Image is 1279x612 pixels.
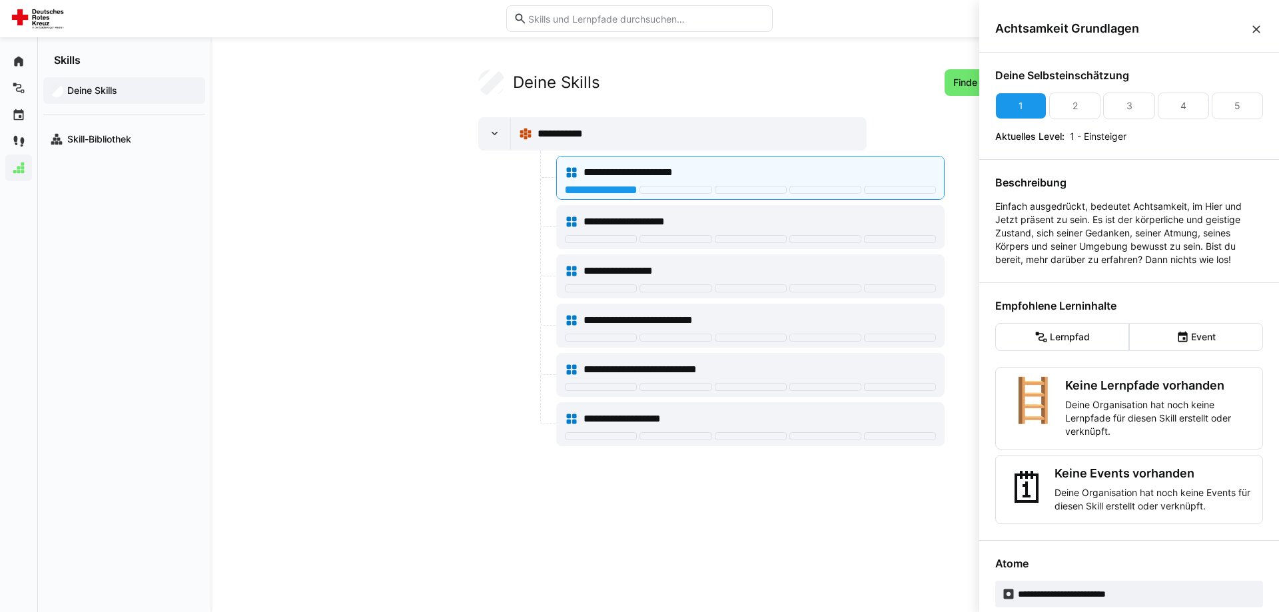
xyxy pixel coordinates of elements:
[995,130,1065,143] p: Aktuelles Level:
[995,557,1263,570] h4: Atome
[1019,99,1023,113] div: 1
[1007,466,1049,513] div: 🗓
[1072,99,1078,113] div: 2
[513,73,600,93] h2: Deine Skills
[1070,130,1126,143] p: 1 - Einsteiger
[995,200,1263,266] p: Einfach ausgedrückt, bedeutet Achtsamkeit, im Hier und Jetzt präsent zu sein. Es ist der körperli...
[995,299,1263,312] h4: Empfohlene Lerninhalte
[1055,466,1252,481] h3: Keine Events vorhanden
[1129,323,1263,351] eds-button-option: Event
[995,69,1263,82] h4: Deine Selbsteinschätzung
[1234,99,1240,113] div: 5
[945,69,1011,96] button: Finde Skills
[1007,378,1060,438] div: 🪜
[1065,398,1252,438] p: Deine Organisation hat noch keine Lernpfade für diesen Skill erstellt oder verknüpft.
[1180,99,1186,113] div: 4
[995,21,1250,36] span: Achtsamkeit Grundlagen
[995,323,1129,351] eds-button-option: Lernpfad
[951,76,1005,89] span: Finde Skills
[527,13,765,25] input: Skills und Lernpfade durchsuchen…
[1055,486,1252,513] p: Deine Organisation hat noch keine Events für diesen Skill erstellt oder verknüpft.
[1126,99,1132,113] div: 3
[1065,378,1252,393] h3: Keine Lernpfade vorhanden
[995,176,1263,189] h4: Beschreibung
